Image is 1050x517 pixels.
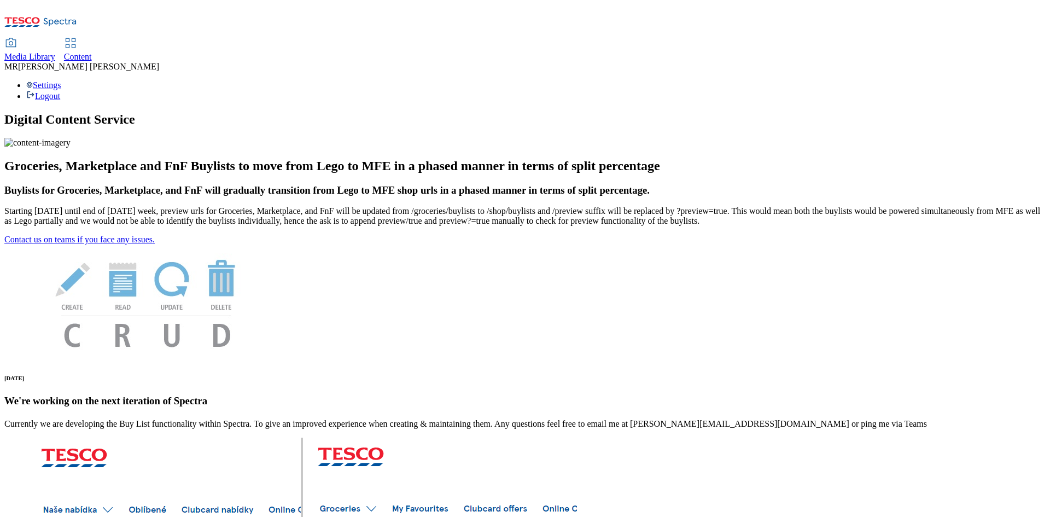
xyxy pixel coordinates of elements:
[4,62,18,71] span: MR
[4,39,55,62] a: Media Library
[64,39,92,62] a: Content
[4,159,1046,173] h2: Groceries, Marketplace and FnF Buylists to move from Lego to MFE in a phased manner in terms of s...
[4,184,1046,196] h3: Buylists for Groceries, Marketplace, and FnF will gradually transition from Lego to MFE shop urls...
[26,80,61,90] a: Settings
[4,52,55,61] span: Media Library
[18,62,159,71] span: [PERSON_NAME] [PERSON_NAME]
[4,245,289,359] img: News Image
[4,206,1046,226] p: Starting [DATE] until end of [DATE] week, preview urls for Groceries, Marketplace, and FnF will b...
[26,91,60,101] a: Logout
[4,138,71,148] img: content-imagery
[4,395,1046,407] h3: We're working on the next iteration of Spectra
[64,52,92,61] span: Content
[4,419,1046,429] p: Currently we are developing the Buy List functionality within Spectra. To give an improved experi...
[4,112,1046,127] h1: Digital Content Service
[4,375,1046,381] h6: [DATE]
[4,235,155,244] a: Contact us on teams if you face any issues.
